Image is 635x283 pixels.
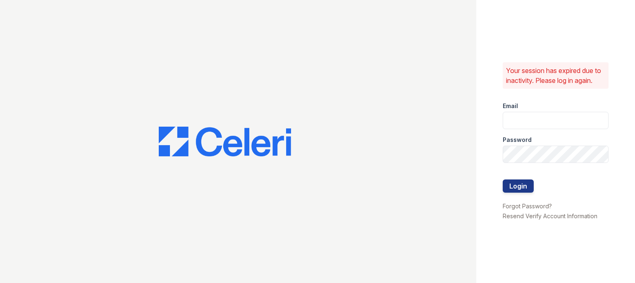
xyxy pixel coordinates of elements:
[506,66,605,85] p: Your session has expired due to inactivity. Please log in again.
[159,127,291,156] img: CE_Logo_Blue-a8612792a0a2168367f1c8372b55b34899dd931a85d93a1a3d3e32e68fde9ad4.png
[503,102,518,110] label: Email
[503,136,532,144] label: Password
[503,179,534,193] button: Login
[503,203,552,210] a: Forgot Password?
[503,212,597,219] a: Resend Verify Account Information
